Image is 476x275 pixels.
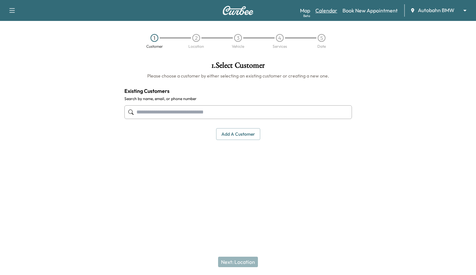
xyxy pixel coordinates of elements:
a: MapBeta [300,7,310,14]
a: Book New Appointment [342,7,398,14]
div: 5 [318,34,325,42]
div: Customer [146,44,163,48]
span: Autobahn BMW [418,7,454,14]
div: Location [188,44,204,48]
div: Vehicle [232,44,244,48]
div: 4 [276,34,284,42]
img: Curbee Logo [222,6,254,15]
h6: Please choose a customer by either selecting an existing customer or creating a new one. [124,73,352,79]
div: Services [273,44,287,48]
div: Date [317,44,326,48]
div: Beta [303,13,310,18]
div: 3 [234,34,242,42]
h4: Existing Customers [124,87,352,95]
div: 2 [192,34,200,42]
div: 1 [151,34,158,42]
a: Calendar [315,7,337,14]
h1: 1 . Select Customer [124,61,352,73]
label: Search by name, email, or phone number [124,96,352,101]
button: Add a customer [216,128,260,140]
